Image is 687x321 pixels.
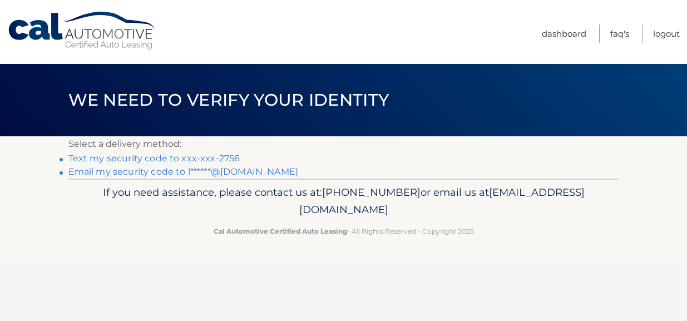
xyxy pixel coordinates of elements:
[542,24,586,43] a: Dashboard
[68,153,240,164] a: Text my security code to xxx-xxx-2756
[68,90,389,110] span: We need to verify your identity
[68,166,299,177] a: Email my security code to l******@[DOMAIN_NAME]
[76,184,612,219] p: If you need assistance, please contact us at: or email us at
[7,11,157,51] a: Cal Automotive
[76,225,612,237] p: - All Rights Reserved - Copyright 2025
[322,186,421,199] span: [PHONE_NUMBER]
[610,24,629,43] a: FAQ's
[653,24,680,43] a: Logout
[68,136,619,152] p: Select a delivery method:
[214,227,347,235] strong: Cal Automotive Certified Auto Leasing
